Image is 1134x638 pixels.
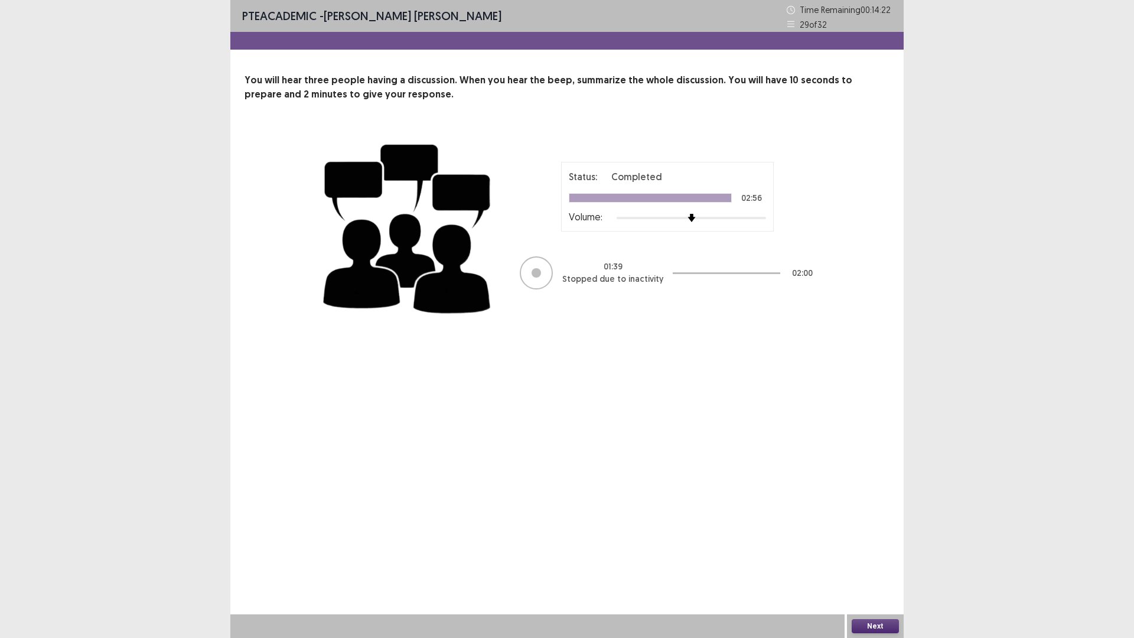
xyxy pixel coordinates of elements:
p: Status: [569,170,597,184]
img: arrow-thumb [687,214,696,222]
p: Stopped due to inactivity [562,273,663,285]
p: 01 : 39 [604,261,623,273]
span: PTE academic [242,8,317,23]
p: 02:56 [741,194,762,202]
p: Completed [611,170,662,184]
p: You will hear three people having a discussion. When you hear the beep, summarize the whole discu... [245,73,889,102]
p: 02 : 00 [792,267,813,279]
p: Time Remaining 00 : 14 : 22 [800,4,892,16]
img: group-discussion [319,130,496,323]
p: 29 of 32 [800,18,827,31]
p: Volume: [569,210,602,224]
p: - [PERSON_NAME] [PERSON_NAME] [242,7,501,25]
button: Next [852,619,899,633]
